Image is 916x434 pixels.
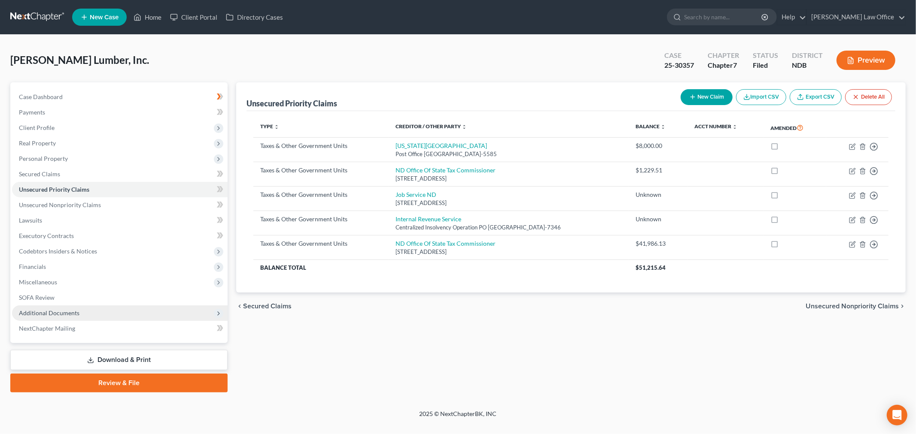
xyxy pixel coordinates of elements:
div: [STREET_ADDRESS] [396,199,622,207]
a: [US_STATE][GEOGRAPHIC_DATA] [396,142,487,149]
a: NextChapter Mailing [12,321,228,336]
button: Unsecured Nonpriority Claims chevron_right [806,303,906,310]
span: Unsecured Priority Claims [19,186,89,193]
a: Payments [12,105,228,120]
a: SOFA Review [12,290,228,305]
i: unfold_more [660,124,666,130]
div: Open Intercom Messenger [887,405,907,425]
a: Help [777,9,806,25]
div: Taxes & Other Government Units [260,190,382,199]
a: ND Office Of State Tax Commissioner [396,240,496,247]
input: Search by name... [684,9,763,25]
i: unfold_more [732,124,737,130]
div: $41,986.13 [636,239,681,248]
i: unfold_more [274,124,279,130]
button: New Claim [681,89,733,105]
div: $1,229.51 [636,166,681,175]
a: Case Dashboard [12,89,228,105]
div: NDB [792,60,823,70]
span: Executory Contracts [19,232,74,239]
span: Miscellaneous [19,278,57,286]
span: 7 [733,61,737,69]
span: Codebtors Insiders & Notices [19,247,97,255]
div: Taxes & Other Government Units [260,239,382,248]
span: Additional Documents [19,309,79,316]
div: Post Office [GEOGRAPHIC_DATA]-5585 [396,150,622,158]
i: chevron_left [236,303,243,310]
div: $8,000.00 [636,142,681,150]
a: ND Office Of State Tax Commissioner [396,166,496,174]
a: Acct Number unfold_more [694,123,737,130]
a: Creditor / Other Party unfold_more [396,123,467,130]
a: Home [129,9,166,25]
div: 2025 © NextChapterBK, INC [213,410,703,425]
button: chevron_left Secured Claims [236,303,292,310]
a: Unsecured Priority Claims [12,182,228,197]
a: Balance unfold_more [636,123,666,130]
th: Balance Total [253,260,629,275]
a: Type unfold_more [260,123,279,130]
i: chevron_right [899,303,906,310]
span: Secured Claims [243,303,292,310]
div: Centralized Insolvency Operation PO [GEOGRAPHIC_DATA]-7346 [396,223,622,232]
span: Financials [19,263,46,270]
a: Export CSV [790,89,842,105]
div: District [792,51,823,60]
a: Secured Claims [12,166,228,182]
button: Delete All [845,89,892,105]
i: unfold_more [462,124,467,130]
button: Preview [837,51,895,70]
div: Taxes & Other Government Units [260,166,382,175]
span: Real Property [19,139,56,147]
span: $51,215.64 [636,264,666,271]
div: Filed [753,60,778,70]
span: Lawsuits [19,217,42,224]
span: Secured Claims [19,170,60,178]
div: Unknown [636,190,681,199]
div: [STREET_ADDRESS] [396,175,622,183]
a: Download & Print [10,350,228,370]
a: Review & File [10,374,228,392]
a: Internal Revenue Service [396,215,461,223]
div: Case [664,51,694,60]
span: NextChapter Mailing [19,325,75,332]
div: Chapter [708,60,739,70]
span: Case Dashboard [19,93,63,100]
span: SOFA Review [19,294,55,301]
div: Status [753,51,778,60]
span: Personal Property [19,155,68,162]
th: Amended [764,118,826,138]
a: Job Service ND [396,191,436,198]
span: Unsecured Nonpriority Claims [19,201,101,208]
div: Unsecured Priority Claims [246,98,337,108]
div: Taxes & Other Government Units [260,215,382,223]
span: [PERSON_NAME] Lumber, Inc. [10,54,149,66]
span: New Case [90,14,119,21]
div: Chapter [708,51,739,60]
div: Unknown [636,215,681,223]
a: Lawsuits [12,213,228,228]
div: 25-30357 [664,60,694,70]
button: Import CSV [736,89,786,105]
div: Taxes & Other Government Units [260,142,382,150]
a: Client Portal [166,9,222,25]
div: [STREET_ADDRESS] [396,248,622,256]
a: Unsecured Nonpriority Claims [12,197,228,213]
a: [PERSON_NAME] Law Office [807,9,905,25]
a: Executory Contracts [12,228,228,244]
a: Directory Cases [222,9,287,25]
span: Payments [19,108,45,116]
span: Client Profile [19,124,55,131]
span: Unsecured Nonpriority Claims [806,303,899,310]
